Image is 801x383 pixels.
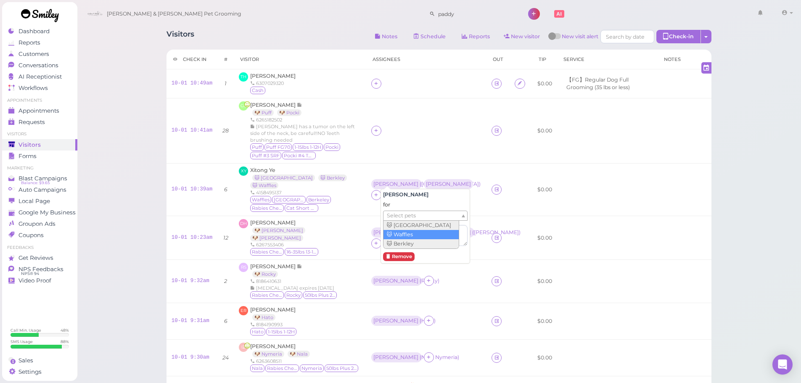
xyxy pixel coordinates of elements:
a: [PERSON_NAME] 🐶 Nymeria 🐶 Nala [250,343,314,357]
td: $0.00 [532,69,557,98]
a: Video Proof [2,275,77,286]
a: 10-01 9:30am [172,354,209,360]
div: Call Min. Usage [11,328,41,333]
span: Settings [19,368,42,375]
span: Puff FG70 [264,143,292,151]
span: Note [297,102,302,108]
span: Pocki [324,143,340,151]
a: [PERSON_NAME] [250,73,296,79]
i: Intake Consent [517,80,523,87]
a: Blast Campaigns Balance: $9.65 [2,173,77,184]
span: Blast Campaigns [19,175,67,182]
span: XY [239,166,248,176]
span: Visitors [19,141,41,148]
span: DH [239,219,248,228]
td: $0.00 [532,98,557,164]
a: Local Page [2,195,77,207]
span: Local Page [19,198,50,205]
span: Nala [250,365,264,372]
span: Appointments [19,107,59,114]
span: 1-15lbs 1-12H [266,328,296,335]
th: Check in [167,50,218,69]
span: [PERSON_NAME] [250,343,296,349]
span: Google My Business [19,209,76,216]
a: 🐶 Puff [252,109,274,116]
span: [MEDICAL_DATA] expires [DATE] [256,285,334,291]
span: Xitong Ye [250,167,275,173]
i: 6 [224,318,227,324]
a: Forms [2,151,77,162]
span: Rabies Checked [250,204,284,212]
span: Note [297,263,302,269]
input: Search by date [600,30,654,43]
span: [PERSON_NAME] [250,263,297,269]
td: $0.00 [532,340,557,376]
a: 10-01 10:41am [172,127,213,133]
div: [PERSON_NAME] ( [PERSON_NAME] ) [426,230,472,235]
div: # [224,56,227,63]
a: Reports [2,37,77,48]
a: Conversations [2,60,77,71]
a: 10-01 10:39am [172,186,213,192]
th: Out [486,50,510,69]
a: Reports [455,30,497,43]
div: 8184190993 [250,321,297,328]
a: 🐱 [GEOGRAPHIC_DATA] [252,174,315,181]
a: 🐶 Hato [252,314,275,321]
h1: Visitors [167,30,194,45]
a: Requests [2,116,77,128]
td: $0.00 [532,164,557,216]
a: Xitong Ye 🐱 [GEOGRAPHIC_DATA] 🐱 Berkley 🐱 Waffles [250,167,349,188]
i: 28 [222,127,229,134]
span: Cat Short Hair [285,204,318,212]
div: 88 % [61,339,69,344]
a: NPS Feedbacks NPS® 94 [2,264,77,275]
span: 1-15lbs 1-12H [293,143,323,151]
div: [PERSON_NAME] ([PERSON_NAME]) [PERSON_NAME] ([PERSON_NAME]) [371,227,476,238]
a: 🐶 [PERSON_NAME] [252,227,305,234]
span: Hato [250,328,265,335]
span: Coupons [19,232,44,239]
span: New visit alert [562,33,598,45]
div: 6267553406 [250,241,361,248]
div: [PERSON_NAME] [426,181,471,187]
button: Notes [368,30,404,43]
a: 🐶 Nala [288,351,310,357]
li: 【FG】Regular Dog Full Grooming (35 lbs or less) [564,76,653,91]
span: Pocki #4 TBF [282,152,316,159]
th: Tip [532,50,557,69]
a: Sales [2,355,77,366]
li: Appointments [2,98,77,103]
a: [PERSON_NAME] 🐶 Hato [250,306,296,320]
span: NPS® 94 [21,270,39,277]
a: 🐶 Rocky [252,271,278,277]
i: 24 [222,354,229,361]
th: Visitor [234,50,366,69]
h5: [PERSON_NAME] [383,191,468,198]
span: Forms [19,153,37,160]
span: Dashboard [19,28,50,35]
a: Appointments [2,105,77,116]
a: 10-01 9:32am [172,278,209,284]
div: [PERSON_NAME] (Nala, Nymeria) [371,352,424,363]
span: 50lbs Plus 21-25H [325,365,358,372]
div: [PERSON_NAME] (Rocky) [371,276,424,287]
span: Get Reviews [19,254,53,261]
span: Sales [19,357,33,364]
span: [PERSON_NAME] & [PERSON_NAME] Pet Grooming [107,2,241,26]
span: [PERSON_NAME] [250,102,297,108]
a: 🐶 Nymeria [252,351,284,357]
li: Feedbacks [2,245,77,251]
div: 48 % [61,328,69,333]
span: Waffles [250,196,271,203]
span: Groupon Ads [19,220,56,227]
div: 6307029320 [250,80,296,87]
span: TH [239,72,248,82]
a: 10-01 10:49am [172,80,213,86]
a: Groupon Ads [2,218,77,230]
div: [PERSON_NAME] ( Rocky ) [373,278,420,284]
span: Balance: $9.65 [21,180,50,186]
span: AI Receptionist [19,73,62,80]
div: [PERSON_NAME] ([GEOGRAPHIC_DATA]) [PERSON_NAME] [371,179,475,190]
